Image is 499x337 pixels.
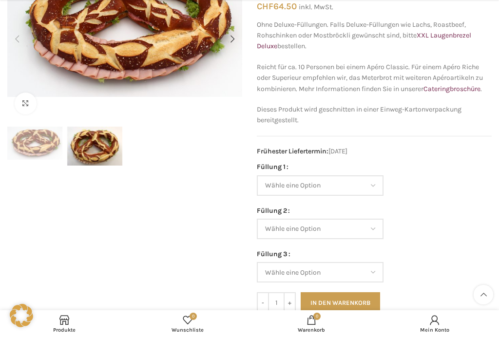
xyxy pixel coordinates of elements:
[7,127,62,160] img: XXL Laugenbrezel Basic
[378,327,492,333] span: Mein Konto
[257,62,492,94] p: Reicht für ca. 10 Personen bei einem Apéro Classic. Für einem Apéro Riche oder Superieur empfehle...
[131,327,245,333] span: Wunschliste
[7,29,27,49] div: Previous slide
[313,313,321,320] span: 0
[423,85,480,93] a: Cateringbroschüre
[67,127,122,166] img: XXL Laugenbrezel Basic – Bild 2
[301,292,380,313] button: In den Warenkorb
[65,127,125,166] div: 2 / 2
[7,327,121,333] span: Produkte
[2,313,126,335] a: Produkte
[126,313,250,335] a: 0 Wunschliste
[249,313,373,335] a: 0 Warenkorb
[223,29,242,49] div: Next slide
[257,162,288,172] label: Füllung 1
[257,1,297,12] bdi: 64.50
[373,313,497,335] a: Mein Konto
[254,327,368,333] span: Warenkorb
[257,147,328,155] span: Frühester Liefertermin:
[269,292,284,313] input: Produktmenge
[284,292,296,313] input: +
[257,104,492,126] p: Dieses Produkt wird geschnitten in einer Einweg-Kartonverpackung bereitgestellt.
[257,146,492,157] span: [DATE]
[257,1,273,12] span: CHF
[126,313,250,335] div: Meine Wunschliste
[257,206,290,216] label: Füllung 2
[5,127,65,160] div: 1 / 2
[474,285,493,304] a: Scroll to top button
[257,19,492,52] p: Ohne Deluxe-Füllungen. Falls Deluxe-Füllungen wie Lachs, Roastbeef, Rohschinken oder Mostbröckli ...
[249,313,373,335] div: My cart
[257,249,290,260] label: Füllung 3
[190,313,197,320] span: 0
[299,3,333,11] small: inkl. MwSt.
[257,292,269,313] input: -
